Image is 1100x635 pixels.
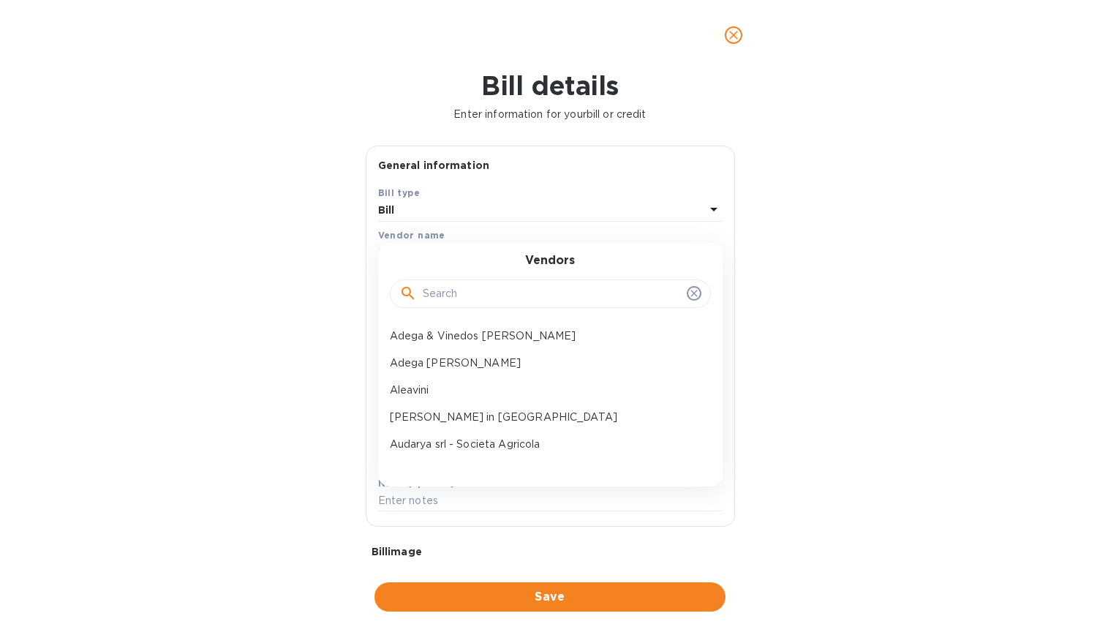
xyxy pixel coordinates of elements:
[378,204,395,216] b: Bill
[716,18,751,53] button: close
[374,582,726,612] button: Save
[378,479,455,488] label: Notes (optional)
[390,356,699,371] p: Adega [PERSON_NAME]
[390,383,699,398] p: Aleavini
[372,544,729,559] p: Bill image
[378,159,490,171] b: General information
[386,588,714,606] span: Save
[12,70,1088,101] h1: Bill details
[378,187,421,198] b: Bill type
[378,490,723,512] input: Enter notes
[12,107,1088,122] p: Enter information for your bill or credit
[390,328,699,344] p: Adega & Vinedos [PERSON_NAME]
[378,230,445,241] b: Vendor name
[525,254,575,268] h3: Vendors
[378,245,481,260] p: Select vendor name
[423,283,681,305] input: Search
[390,410,699,425] p: [PERSON_NAME] in [GEOGRAPHIC_DATA]
[390,437,699,452] p: Audarya srl - Societa Agricola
